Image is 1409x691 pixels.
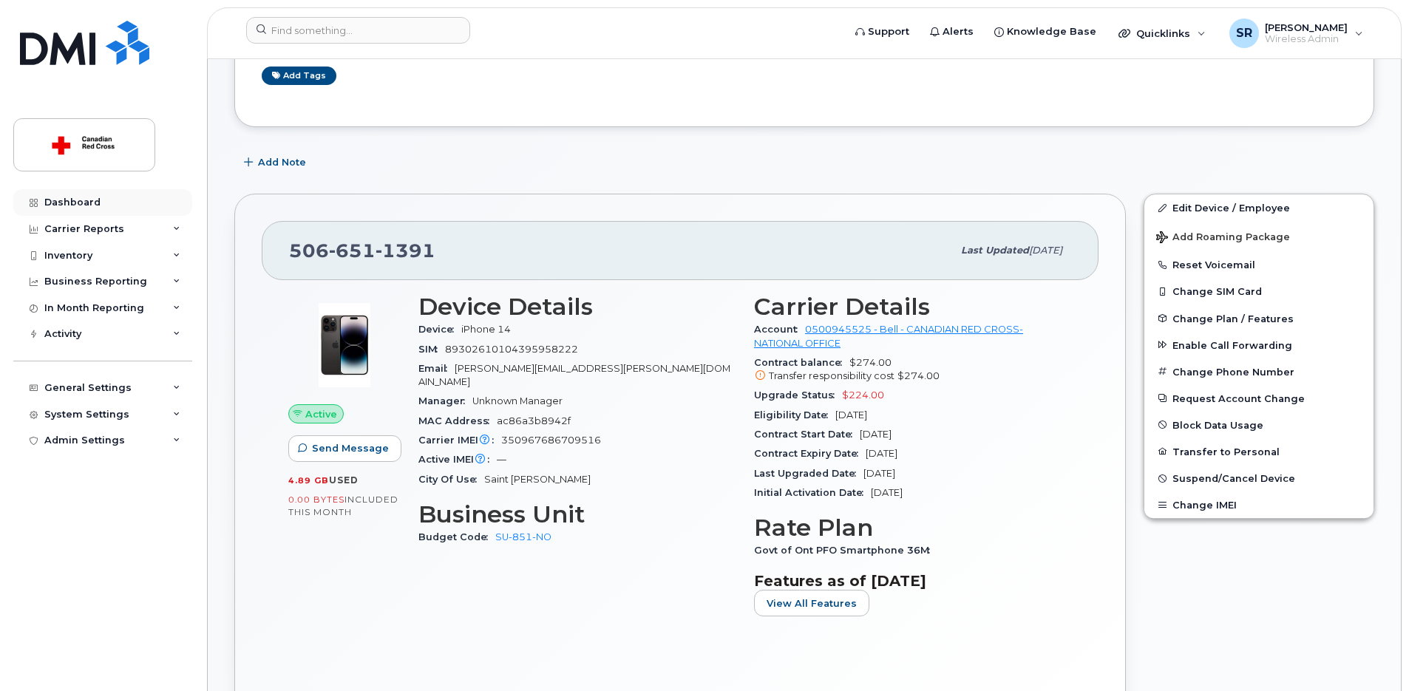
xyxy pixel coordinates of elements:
[754,487,871,498] span: Initial Activation Date
[418,363,730,387] span: [PERSON_NAME][EMAIL_ADDRESS][PERSON_NAME][DOMAIN_NAME]
[418,454,497,465] span: Active IMEI
[754,514,1072,541] h3: Rate Plan
[754,572,1072,590] h3: Features as of [DATE]
[767,596,857,610] span: View All Features
[329,239,376,262] span: 651
[1219,18,1374,48] div: Shaun Rockett
[1172,313,1294,324] span: Change Plan / Features
[769,370,894,381] span: Transfer responsibility cost
[418,363,455,374] span: Email
[1144,465,1374,491] button: Suspend/Cancel Device
[1136,27,1190,39] span: Quicklinks
[835,409,867,421] span: [DATE]
[501,435,601,446] span: 350967686709516
[754,409,835,421] span: Eligibility Date
[418,501,736,528] h3: Business Unit
[376,239,435,262] span: 1391
[897,370,940,381] span: $274.00
[418,395,472,406] span: Manager
[418,531,495,542] span: Budget Code
[1172,339,1292,350] span: Enable Call Forwarding
[289,239,435,262] span: 506
[754,357,1072,384] span: $274.00
[461,324,511,335] span: iPhone 14
[418,415,497,426] span: MAC Address
[1144,305,1374,332] button: Change Plan / Features
[754,429,860,440] span: Contract Start Date
[1265,21,1348,33] span: [PERSON_NAME]
[418,344,445,355] span: SIM
[329,474,359,486] span: used
[1265,33,1348,45] span: Wireless Admin
[866,448,897,459] span: [DATE]
[288,494,344,505] span: 0.00 Bytes
[445,344,578,355] span: 89302610104395958222
[1144,278,1374,304] button: Change SIM Card
[871,487,903,498] span: [DATE]
[288,435,401,462] button: Send Message
[418,435,501,446] span: Carrier IMEI
[1144,438,1374,465] button: Transfer to Personal
[418,324,461,335] span: Device
[246,17,470,44] input: Find something...
[1144,251,1374,278] button: Reset Voicemail
[234,149,319,176] button: Add Note
[860,429,892,440] span: [DATE]
[312,441,389,455] span: Send Message
[484,474,591,485] span: Saint [PERSON_NAME]
[288,475,329,486] span: 4.89 GB
[497,454,506,465] span: —
[300,301,389,389] img: image20231002-3703462-njx0qo.jpeg
[497,415,571,426] span: ac86a3b8942f
[842,389,884,401] span: $224.00
[943,24,974,39] span: Alerts
[1172,473,1295,484] span: Suspend/Cancel Device
[472,395,563,406] span: Unknown Manager
[1108,18,1216,48] div: Quicklinks
[1029,245,1062,256] span: [DATE]
[754,293,1072,320] h3: Carrier Details
[258,155,306,169] span: Add Note
[1144,194,1374,221] a: Edit Device / Employee
[305,407,337,421] span: Active
[1236,24,1252,42] span: SR
[863,468,895,479] span: [DATE]
[1144,332,1374,358] button: Enable Call Forwarding
[262,41,1347,60] h3: Tags List
[754,468,863,479] span: Last Upgraded Date
[984,17,1107,47] a: Knowledge Base
[418,293,736,320] h3: Device Details
[754,357,849,368] span: Contract balance
[1144,221,1374,251] button: Add Roaming Package
[845,17,920,47] a: Support
[1144,358,1374,385] button: Change Phone Number
[1144,491,1374,518] button: Change IMEI
[1144,385,1374,412] button: Request Account Change
[262,67,336,85] a: Add tags
[418,474,484,485] span: City Of Use
[961,245,1029,256] span: Last updated
[1144,412,1374,438] button: Block Data Usage
[754,545,937,556] span: Govt of Ont PFO Smartphone 36M
[754,389,842,401] span: Upgrade Status
[754,324,805,335] span: Account
[495,531,551,542] a: SU-851-NO
[754,590,869,616] button: View All Features
[868,24,909,39] span: Support
[1007,24,1096,39] span: Knowledge Base
[920,17,984,47] a: Alerts
[754,448,866,459] span: Contract Expiry Date
[1156,231,1290,245] span: Add Roaming Package
[754,324,1023,348] a: 0500945525 - Bell - CANADIAN RED CROSS- NATIONAL OFFICE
